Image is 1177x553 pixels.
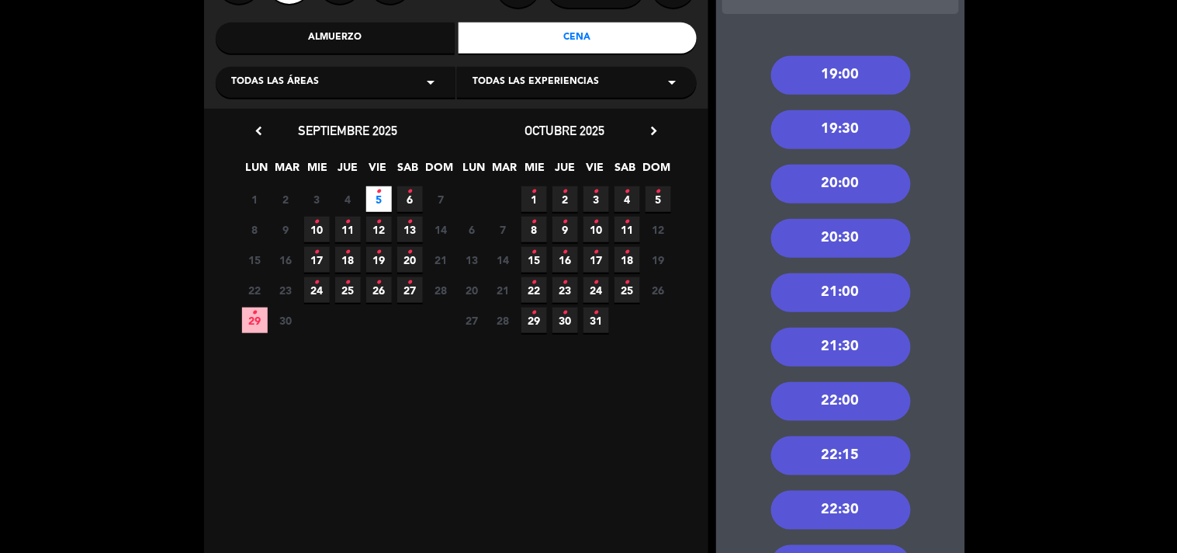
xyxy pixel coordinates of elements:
[563,270,568,295] i: •
[407,270,413,295] i: •
[304,277,330,303] span: 24
[273,186,299,212] span: 2
[335,186,361,212] span: 4
[594,240,599,265] i: •
[771,382,911,421] div: 22:00
[304,186,330,212] span: 3
[563,210,568,235] i: •
[376,270,382,295] i: •
[552,277,578,303] span: 23
[552,247,578,273] span: 16
[345,210,351,235] i: •
[421,73,440,92] i: arrow_drop_down
[242,277,268,303] span: 22
[473,75,599,90] span: Todas las experiencias
[646,217,671,242] span: 12
[273,277,299,303] span: 23
[397,277,423,303] span: 27
[251,123,267,139] i: chevron_left
[365,158,391,184] span: VIE
[563,240,568,265] i: •
[305,158,331,184] span: MIE
[521,308,547,333] span: 29
[242,308,268,333] span: 29
[273,308,299,333] span: 30
[531,210,537,235] i: •
[335,247,361,273] span: 18
[552,158,578,184] span: JUE
[490,277,516,303] span: 21
[563,179,568,204] i: •
[614,186,640,212] span: 4
[594,301,599,325] i: •
[613,158,639,184] span: SAB
[407,240,413,265] i: •
[625,179,630,204] i: •
[242,247,268,273] span: 15
[335,158,361,184] span: JUE
[594,210,599,235] i: •
[521,247,547,273] span: 15
[490,217,516,242] span: 7
[552,308,578,333] span: 30
[242,186,268,212] span: 1
[428,186,454,212] span: 7
[614,277,640,303] span: 25
[663,73,681,92] i: arrow_drop_down
[428,277,454,303] span: 28
[594,179,599,204] i: •
[366,277,392,303] span: 26
[459,23,698,54] div: Cena
[614,247,640,273] span: 18
[771,436,911,475] div: 22:15
[521,277,547,303] span: 22
[646,247,671,273] span: 19
[376,179,382,204] i: •
[552,186,578,212] span: 2
[298,123,397,138] span: septiembre 2025
[771,273,911,312] div: 21:00
[231,75,319,90] span: Todas las áreas
[345,240,351,265] i: •
[646,277,671,303] span: 26
[314,270,320,295] i: •
[252,301,258,325] i: •
[397,217,423,242] span: 13
[771,491,911,530] div: 22:30
[314,240,320,265] i: •
[531,240,537,265] i: •
[376,240,382,265] i: •
[563,301,568,325] i: •
[275,158,300,184] span: MAR
[335,217,361,242] span: 11
[583,247,609,273] span: 17
[490,308,516,333] span: 28
[771,110,911,149] div: 19:30
[552,217,578,242] span: 9
[583,217,609,242] span: 10
[335,277,361,303] span: 25
[492,158,518,184] span: MAR
[525,123,605,138] span: octubre 2025
[366,247,392,273] span: 19
[459,277,485,303] span: 20
[428,217,454,242] span: 14
[396,158,421,184] span: SAB
[583,277,609,303] span: 24
[304,247,330,273] span: 17
[397,186,423,212] span: 6
[314,210,320,235] i: •
[656,179,661,204] i: •
[594,270,599,295] i: •
[614,217,640,242] span: 11
[376,210,382,235] i: •
[771,165,911,203] div: 20:00
[583,308,609,333] span: 31
[407,210,413,235] i: •
[521,186,547,212] span: 1
[428,247,454,273] span: 21
[531,179,537,204] i: •
[304,217,330,242] span: 10
[646,186,671,212] span: 5
[459,217,485,242] span: 6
